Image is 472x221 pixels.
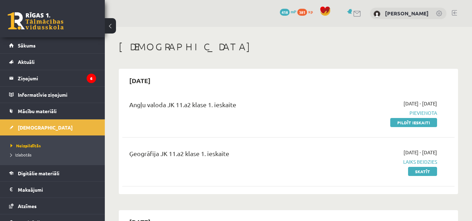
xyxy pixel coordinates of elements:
[390,118,437,127] a: Pildīt ieskaiti
[9,165,96,181] a: Digitālie materiāli
[18,108,57,114] span: Mācību materiāli
[8,12,64,30] a: Rīgas 1. Tālmācības vidusskola
[9,70,96,86] a: Ziņojumi6
[18,42,36,49] span: Sākums
[9,54,96,70] a: Aktuāli
[18,70,96,86] legend: Ziņojumi
[9,182,96,198] a: Maksājumi
[122,72,158,89] h2: [DATE]
[404,149,437,156] span: [DATE] - [DATE]
[119,41,458,53] h1: [DEMOGRAPHIC_DATA]
[9,103,96,119] a: Mācību materiāli
[18,124,73,131] span: [DEMOGRAPHIC_DATA]
[18,182,96,198] legend: Maksājumi
[18,59,35,65] span: Aktuāli
[341,158,437,165] span: Laiks beidzies
[373,10,380,17] img: Anastasija Pozņakova
[10,152,98,158] a: Izlabotās
[308,9,313,14] span: xp
[9,87,96,103] a: Informatīvie ziņojumi
[9,37,96,53] a: Sākums
[129,100,331,113] div: Angļu valoda JK 11.a2 klase 1. ieskaite
[18,87,96,103] legend: Informatīvie ziņojumi
[129,149,331,162] div: Ģeogrāfija JK 11.a2 klase 1. ieskaite
[10,143,41,148] span: Neizpildītās
[280,9,296,14] a: 418 mP
[408,167,437,176] a: Skatīt
[385,10,429,17] a: [PERSON_NAME]
[297,9,316,14] a: 381 xp
[9,119,96,135] a: [DEMOGRAPHIC_DATA]
[297,9,307,16] span: 381
[10,152,31,157] span: Izlabotās
[87,74,96,83] i: 6
[18,203,37,209] span: Atzīmes
[9,198,96,214] a: Atzīmes
[341,109,437,117] span: Pievienota
[280,9,290,16] span: 418
[404,100,437,107] span: [DATE] - [DATE]
[10,142,98,149] a: Neizpildītās
[18,170,59,176] span: Digitālie materiāli
[291,9,296,14] span: mP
